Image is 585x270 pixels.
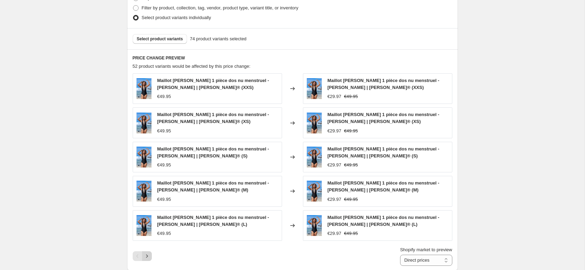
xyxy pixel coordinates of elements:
span: Maillot [PERSON_NAME] 1 pièce dos nu menstruel - [PERSON_NAME] | [PERSON_NAME]® (L) [157,215,269,227]
h6: PRICE CHANGE PREVIEW [133,55,452,61]
span: Maillot [PERSON_NAME] 1 pièce dos nu menstruel - [PERSON_NAME] | [PERSON_NAME]® (XXS) [157,78,269,90]
span: €49.95 [157,128,171,133]
span: Maillot [PERSON_NAME] 1 pièce dos nu menstruel - [PERSON_NAME] | [PERSON_NAME]® (L) [327,215,439,227]
span: €49.95 [157,197,171,202]
span: Select product variants individually [142,15,211,20]
span: Shopify market to preview [400,247,452,252]
img: lila-maillot-menstruel-une-piece_80x.webp [136,147,152,167]
span: €29.97 [327,94,341,99]
span: Filter by product, collection, tag, vendor, product type, variant title, or inventory [142,5,298,10]
img: lila-maillot-menstruel-une-piece_80x.webp [307,78,322,99]
img: lila-maillot-menstruel-une-piece_80x.webp [307,181,322,202]
span: €49.95 [157,162,171,167]
span: €29.97 [327,231,341,236]
span: €29.97 [327,128,341,133]
span: €49.95 [157,94,171,99]
span: €29.97 [327,162,341,167]
span: 74 product variants selected [190,35,247,42]
img: lila-maillot-menstruel-une-piece_80x.webp [136,78,152,99]
span: Maillot [PERSON_NAME] 1 pièce dos nu menstruel - [PERSON_NAME] | [PERSON_NAME]® (S) [327,146,439,158]
span: Maillot [PERSON_NAME] 1 pièce dos nu menstruel - [PERSON_NAME] | [PERSON_NAME]® (S) [157,146,269,158]
span: Maillot [PERSON_NAME] 1 pièce dos nu menstruel - [PERSON_NAME] | [PERSON_NAME]® (XS) [157,112,269,124]
nav: Pagination [133,251,152,261]
span: €49.95 [344,197,358,202]
img: lila-maillot-menstruel-une-piece_80x.webp [307,215,322,236]
span: €49.95 [157,231,171,236]
span: Maillot [PERSON_NAME] 1 pièce dos nu menstruel - [PERSON_NAME] | [PERSON_NAME]® (XS) [327,112,439,124]
span: 52 product variants would be affected by this price change: [133,64,251,69]
span: €49.95 [344,162,358,167]
img: lila-maillot-menstruel-une-piece_80x.webp [136,113,152,133]
span: €49.95 [344,231,358,236]
span: €29.97 [327,197,341,202]
img: lila-maillot-menstruel-une-piece_80x.webp [307,113,322,133]
button: Next [142,251,152,261]
img: lila-maillot-menstruel-une-piece_80x.webp [136,215,152,236]
span: Select product variants [137,36,183,42]
span: €49.95 [344,128,358,133]
span: Maillot [PERSON_NAME] 1 pièce dos nu menstruel - [PERSON_NAME] | [PERSON_NAME]® (M) [157,180,269,193]
img: lila-maillot-menstruel-une-piece_80x.webp [307,147,322,167]
img: lila-maillot-menstruel-une-piece_80x.webp [136,181,152,202]
button: Select product variants [133,34,187,44]
span: Maillot [PERSON_NAME] 1 pièce dos nu menstruel - [PERSON_NAME] | [PERSON_NAME]® (M) [327,180,439,193]
span: €49.95 [344,94,358,99]
span: Maillot [PERSON_NAME] 1 pièce dos nu menstruel - [PERSON_NAME] | [PERSON_NAME]® (XXS) [327,78,439,90]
